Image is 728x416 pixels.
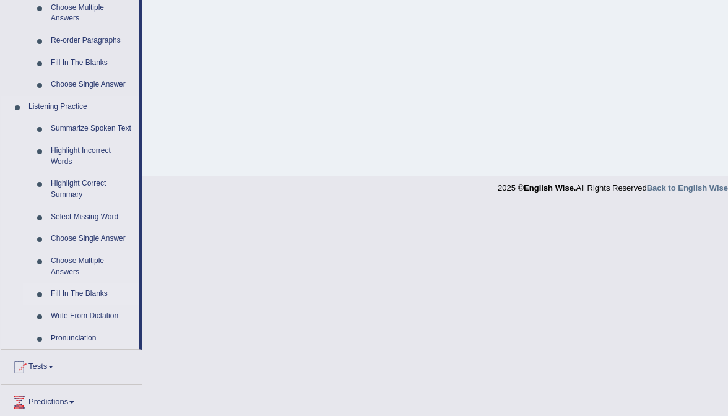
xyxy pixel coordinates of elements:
a: Choose Single Answer [45,228,139,250]
a: Highlight Incorrect Words [45,140,139,173]
a: Pronunciation [45,327,139,350]
a: Back to English Wise [647,183,728,193]
a: Re-order Paragraphs [45,30,139,52]
a: Summarize Spoken Text [45,118,139,140]
a: Choose Single Answer [45,74,139,96]
a: Write From Dictation [45,305,139,327]
div: 2025 © All Rights Reserved [498,176,728,194]
a: Fill In The Blanks [45,283,139,305]
a: Choose Multiple Answers [45,250,139,283]
a: Fill In The Blanks [45,52,139,74]
a: Listening Practice [23,96,139,118]
a: Select Missing Word [45,206,139,228]
strong: English Wise. [524,183,576,193]
a: Predictions [1,385,142,416]
a: Tests [1,350,142,381]
a: Highlight Correct Summary [45,173,139,206]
